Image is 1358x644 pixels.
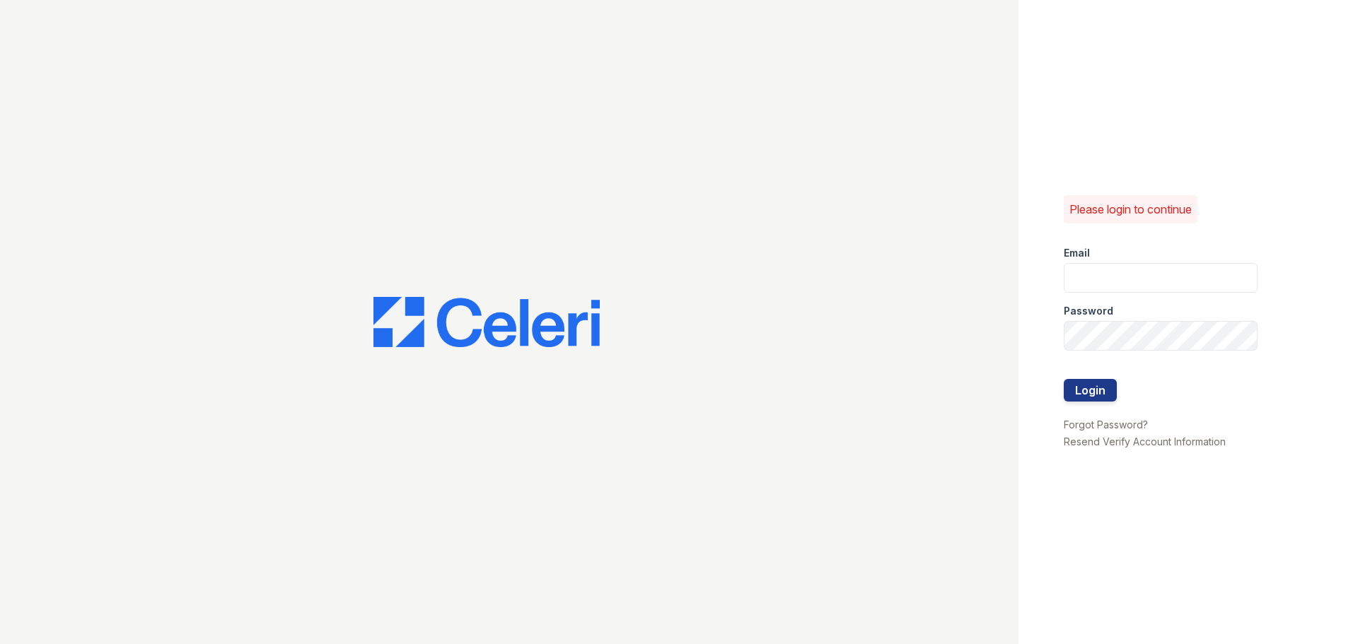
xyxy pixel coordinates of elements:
a: Resend Verify Account Information [1064,435,1226,447]
button: Login [1064,379,1117,402]
p: Please login to continue [1069,201,1192,218]
label: Password [1064,304,1113,318]
label: Email [1064,246,1090,260]
a: Forgot Password? [1064,418,1148,431]
img: CE_Logo_Blue-a8612792a0a2168367f1c8372b55b34899dd931a85d93a1a3d3e32e68fde9ad4.png [373,297,600,348]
